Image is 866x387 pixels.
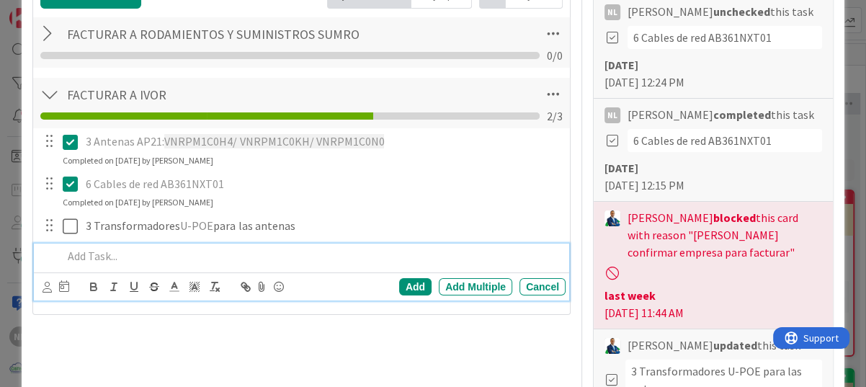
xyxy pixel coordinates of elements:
b: updated [713,338,757,352]
span: 0 / 0 [547,47,563,64]
div: 6 Cables de red AB361NXT01 [628,26,822,49]
div: 6 Cables de red AB361NXT01 [628,129,822,152]
span: [PERSON_NAME] this task [628,106,814,123]
b: last week [604,288,656,303]
div: Completed on [DATE] by [PERSON_NAME] [63,196,213,209]
div: [DATE] 12:15 PM [604,159,822,194]
div: Completed on [DATE] by [PERSON_NAME] [63,154,213,167]
input: Add Checklist... [62,81,385,107]
div: Cancel [519,278,566,295]
span: VNRPM1C0H4/ VNRPM1C0KH/ VNRPM1C0N0 [164,134,384,148]
span: [PERSON_NAME] this task [628,337,800,354]
span: U-POE [180,218,213,233]
b: completed [713,107,771,122]
div: [DATE] 11:44 AM [604,287,822,321]
b: [DATE] [604,58,638,72]
div: Add [399,278,432,295]
b: blocked [713,210,756,225]
b: unchecked [713,4,770,19]
div: Add Multiple [439,278,512,295]
span: [PERSON_NAME] this task [628,3,813,20]
img: GA [604,338,620,354]
img: GA [604,210,620,226]
input: Add Checklist... [62,21,385,47]
p: 3 Transformadores para las antenas [86,218,560,234]
span: Support [30,2,66,19]
span: [PERSON_NAME] this card with reason "[PERSON_NAME] confirmar empresa para facturar" [628,209,822,261]
div: [DATE] 12:24 PM [604,56,822,91]
b: [DATE] [604,161,638,175]
div: NL [604,107,620,123]
span: 2 / 3 [547,107,563,125]
p: 6 Cables de red AB361NXT01 [86,176,560,192]
div: NL [604,4,620,20]
p: 3 Antenas AP21: [86,133,560,150]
